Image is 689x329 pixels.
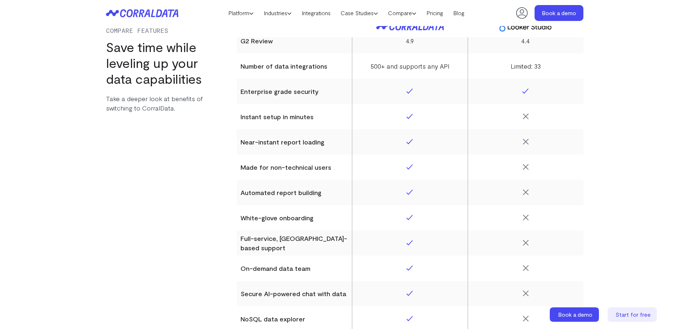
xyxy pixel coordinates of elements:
th: G2 Review [237,28,352,53]
td: 4.4 [468,28,583,53]
th: On-demand data team [237,256,352,281]
th: Made for non-technical users [237,155,352,180]
th: Enterprise grade security [237,79,352,104]
th: Secure AI-powered chat with data [237,281,352,306]
td: Limited: 33 [468,53,583,79]
a: Integrations [297,8,336,18]
p: Compare Features [106,25,219,35]
a: Book a demo [550,307,600,322]
th: Automated report building [237,180,352,205]
h2: Save time while leveling up your data capabilities [106,39,219,87]
a: Book a demo [535,5,583,21]
a: Case Studies [336,8,383,18]
a: Industries [259,8,297,18]
td: 500+ and supports any API [352,53,468,79]
a: Compare [383,8,421,18]
p: Take a deeper look at benefits of switching to CorralData. [106,94,219,113]
a: Platform [223,8,259,18]
a: Start for free [608,307,658,322]
th: Number of data integrations [237,53,352,79]
span: Book a demo [558,311,592,318]
span: Start for free [616,311,651,318]
th: Full-service, [GEOGRAPHIC_DATA]-based support [237,230,352,256]
th: White-glove onboarding [237,205,352,230]
a: Blog [448,8,469,18]
td: 4.9 [352,28,468,53]
th: Instant setup in minutes [237,104,352,129]
th: Near-instant report loading [237,129,352,155]
a: Pricing [421,8,448,18]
